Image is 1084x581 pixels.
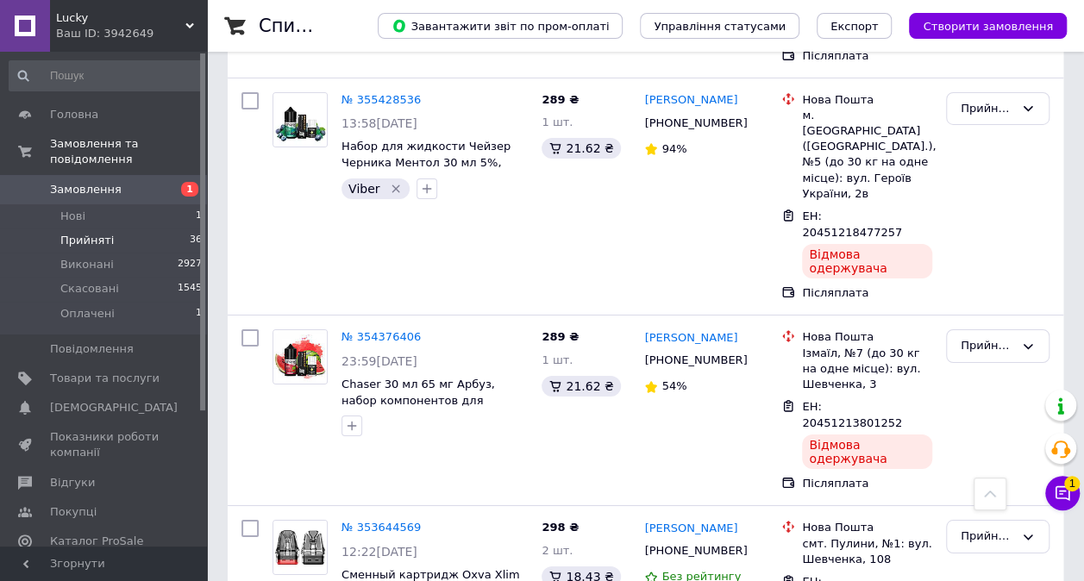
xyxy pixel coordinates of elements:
button: Експорт [817,13,893,39]
a: № 354376406 [341,330,421,343]
span: 298 ₴ [542,521,579,534]
span: Головна [50,107,98,122]
img: Фото товару [273,93,327,147]
button: Чат з покупцем1 [1045,476,1080,510]
span: 289 ₴ [542,93,579,106]
span: Оплачені [60,306,115,322]
span: Показники роботи компанії [50,429,160,460]
h1: Список замовлень [259,16,434,36]
div: [PHONE_NUMBER] [641,349,750,372]
span: Створити замовлення [923,20,1053,33]
span: 1 шт. [542,353,573,366]
span: 1545 [178,281,202,297]
span: Каталог ProSale [50,534,143,549]
span: Скасовані [60,281,119,297]
span: 12:22[DATE] [341,545,417,559]
div: Відмова одержувача [802,434,932,469]
span: Viber [348,182,379,196]
a: № 355428536 [341,93,421,106]
span: 94% [661,142,686,155]
span: Виконані [60,257,114,272]
span: Управління статусами [654,20,786,33]
a: Набор для жидкости Чейзер Черника Ментол 30 мл 5%, компоненты для приготовления солеовой смеси, з... [341,140,511,216]
div: Післяплата [802,48,932,64]
span: Завантажити звіт по пром-оплаті [392,18,609,34]
div: Нова Пошта [802,92,932,108]
a: № 353644569 [341,521,421,534]
span: 1 [196,209,202,224]
div: Прийнято [961,337,1014,355]
img: Фото товару [273,521,327,574]
span: Нові [60,209,85,224]
span: 13:58[DATE] [341,116,417,130]
button: Створити замовлення [909,13,1067,39]
span: Експорт [830,20,879,33]
div: м. [GEOGRAPHIC_DATA] ([GEOGRAPHIC_DATA].), №5 (до 30 кг на одне місце): вул. Героїв України, 2в [802,108,932,202]
span: 2 шт. [542,544,573,557]
span: 54% [661,379,686,392]
span: Замовлення [50,182,122,197]
span: Покупці [50,504,97,520]
div: Післяплата [802,476,932,491]
a: [PERSON_NAME] [644,92,737,109]
div: Ваш ID: 3942649 [56,26,207,41]
span: Lucky [56,10,185,26]
input: Пошук [9,60,204,91]
span: 289 ₴ [542,330,579,343]
div: смт. Пулини, №1: вул. Шевченка, 108 [802,536,932,567]
span: 1 [196,306,202,322]
div: Прийнято [961,100,1014,118]
span: Замовлення та повідомлення [50,136,207,167]
div: Відмова одержувача [802,244,932,278]
span: Прийняті [60,233,114,248]
button: Завантажити звіт по пром-оплаті [378,13,623,39]
a: Фото товару [273,92,328,147]
div: Прийнято [961,528,1014,546]
span: 1 [181,182,198,197]
div: 21.62 ₴ [542,138,620,159]
span: Товари та послуги [50,371,160,386]
button: Управління статусами [640,13,799,39]
span: 2927 [178,257,202,272]
span: 23:59[DATE] [341,354,417,368]
a: Chaser 30 мл 65 мг Арбуз, набор компонентов для самозамеса солевой жидкости, заправки, жижи, смеси [341,378,508,454]
span: ЕН: 20451213801252 [802,400,902,429]
div: Нова Пошта [802,329,932,345]
span: Повідомлення [50,341,134,357]
div: Нова Пошта [802,520,932,535]
div: 21.62 ₴ [542,376,620,397]
svg: Видалити мітку [389,182,403,196]
a: Фото товару [273,329,328,384]
div: Післяплата [802,285,932,301]
a: Фото товару [273,520,328,575]
span: 1 [1064,476,1080,491]
span: 36 [190,233,202,248]
a: Створити замовлення [892,19,1067,32]
span: ЕН: 20451218477257 [802,209,902,239]
a: [PERSON_NAME] [644,521,737,537]
div: [PHONE_NUMBER] [641,540,750,562]
span: [DEMOGRAPHIC_DATA] [50,400,178,415]
img: Фото товару [273,330,327,384]
div: Ізмаїл, №7 (до 30 кг на одне місце): вул. Шевченка, 3 [802,346,932,393]
div: [PHONE_NUMBER] [641,112,750,134]
a: [PERSON_NAME] [644,330,737,347]
span: 1 шт. [542,116,573,128]
span: Відгуки [50,475,95,490]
